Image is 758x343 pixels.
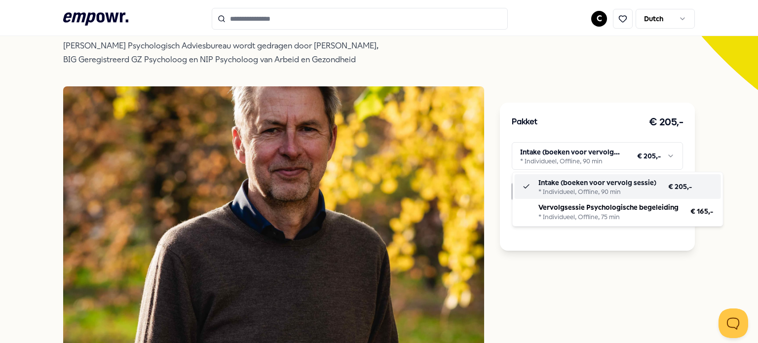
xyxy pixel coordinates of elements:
[690,206,713,217] span: € 165,-
[538,177,656,188] p: Intake (boeken voor vervolg sessie)
[538,202,679,213] p: Vervolgsessie Psychologische begeleiding
[668,181,692,192] span: € 205,-
[538,188,656,196] div: * Individueel, Offline, 90 min
[538,213,679,221] div: * Individueel, Offline, 75 min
